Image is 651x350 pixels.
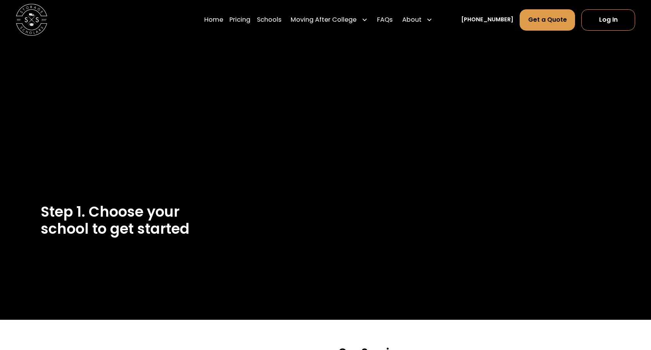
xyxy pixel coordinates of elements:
a: FAQs [377,9,393,31]
div: About [399,9,436,31]
h2: Step 1. Choose your school to get started [41,203,310,237]
div: Moving After College [288,9,371,31]
a: [PHONE_NUMBER] [461,16,513,24]
div: About [402,15,422,24]
a: Home [204,9,223,31]
a: home [16,4,48,36]
a: Schools [257,9,281,31]
img: Storage Scholars main logo [16,4,48,36]
div: Moving After College [291,15,356,24]
a: Pricing [229,9,250,31]
a: Get a Quote [520,9,575,31]
a: Log In [581,9,635,31]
